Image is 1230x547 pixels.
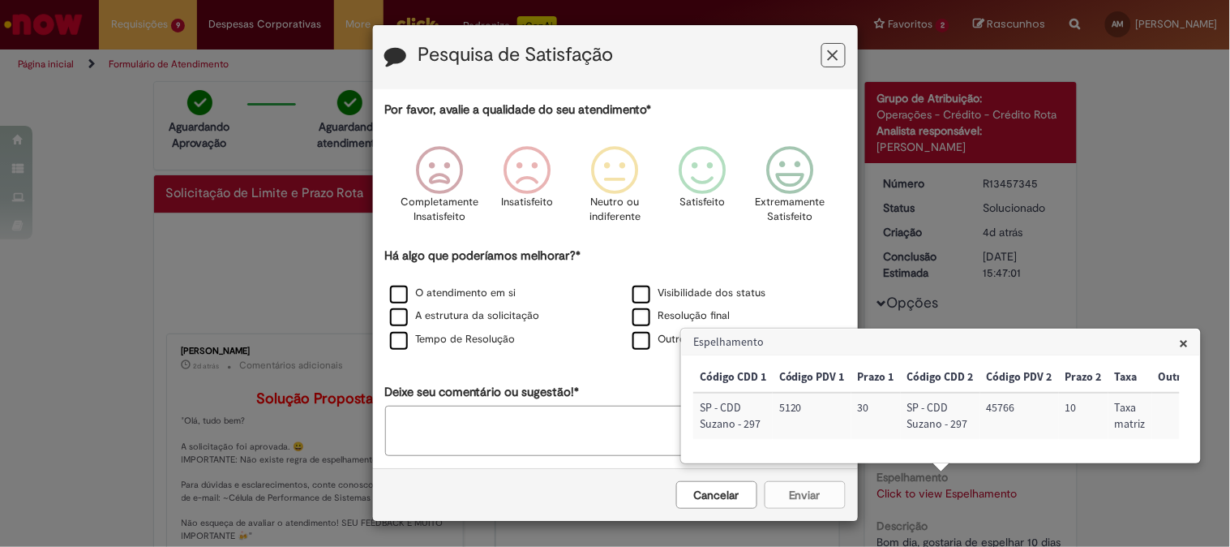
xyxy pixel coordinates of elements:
[1152,393,1218,439] td: Outra taxa:
[390,332,516,347] label: Tempo de Resolução
[773,363,851,393] th: Código PDV 1
[390,308,540,324] label: A estrutura da solicitação
[385,248,846,352] div: Há algo que poderíamos melhorar?*
[851,393,901,439] td: Prazo 1: 30
[486,134,568,245] div: Insatisfeito
[418,45,614,66] label: Pesquisa de Satisfação
[401,195,478,225] p: Completamente Insatisfeito
[1059,363,1108,393] th: Prazo 2
[585,195,644,225] p: Neutro ou indiferente
[385,384,580,401] label: Deixe seu comentário ou sugestão!*
[398,134,481,245] div: Completamente Insatisfeito
[980,393,1059,439] td: Código PDV 2: 45766
[749,134,832,245] div: Extremamente Satisfeito
[1180,332,1189,354] span: ×
[693,363,773,393] th: Código CDD 1
[632,308,731,324] label: Resolução final
[851,363,901,393] th: Prazo 1
[1108,393,1152,439] td: Taxa: Taxa matriz
[1152,363,1218,393] th: Outra taxa
[676,481,757,509] button: Cancelar
[573,134,656,245] div: Neutro ou indiferente
[632,332,687,347] label: Outro
[901,393,980,439] td: Código CDD 2: SP - CDD Suzano - 297
[680,195,726,210] p: Satisfeito
[756,195,825,225] p: Extremamente Satisfeito
[693,393,773,439] td: Código CDD 1: SP - CDD Suzano - 297
[980,363,1059,393] th: Código PDV 2
[901,363,980,393] th: Código CDD 2
[662,134,744,245] div: Satisfeito
[501,195,553,210] p: Insatisfeito
[1108,363,1152,393] th: Taxa
[1180,334,1189,351] button: Close
[773,393,851,439] td: Código PDV 1: 5120
[1059,393,1108,439] td: Prazo 2: 10
[680,328,1202,464] div: Espelhamento
[385,101,652,118] label: Por favor, avalie a qualidade do seu atendimento*
[682,329,1200,355] h3: Espelhamento
[632,286,766,301] label: Visibilidade dos status
[390,286,516,301] label: O atendimento em si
